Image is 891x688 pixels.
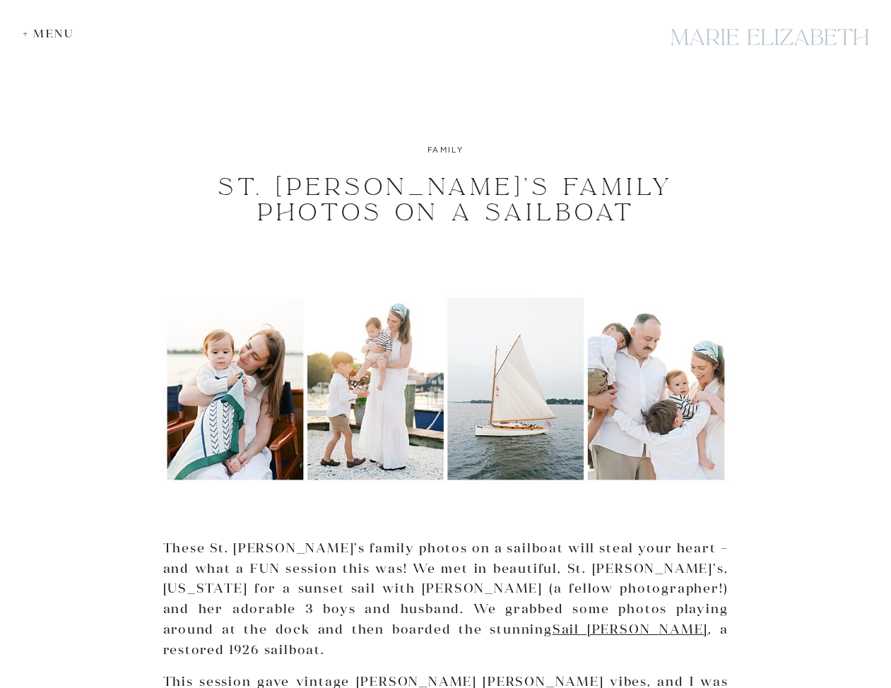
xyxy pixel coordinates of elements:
[553,621,708,637] a: Sail [PERSON_NAME]
[23,27,81,40] div: + Menu
[163,294,728,484] img: These St. Michael's Family Photos On A Sailboat Collage Of Four Images.
[163,538,728,660] p: These St. [PERSON_NAME]’s family photos on a sailboat will steal your heart – and what a FUN sess...
[427,144,464,155] a: family
[179,174,713,225] h1: St. [PERSON_NAME]’s Family Photos on a Sailboat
